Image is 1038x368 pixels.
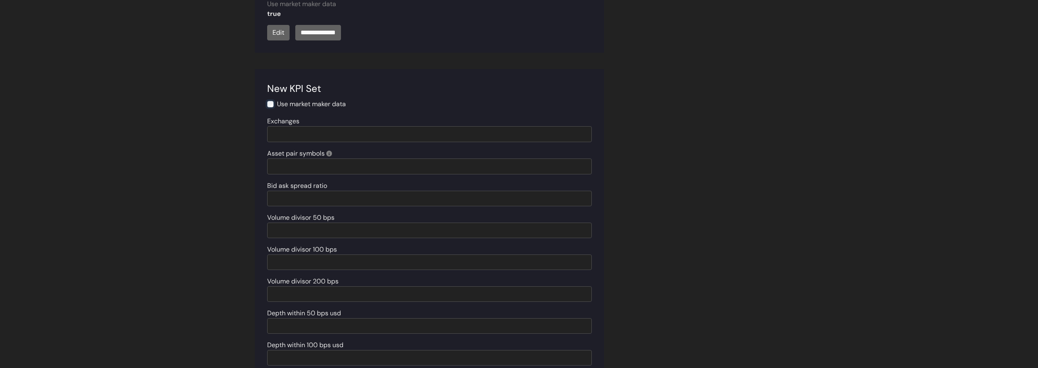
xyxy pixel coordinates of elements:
[267,25,290,40] a: Edit
[267,181,327,191] label: Bid ask spread ratio
[267,308,341,318] label: Depth within 50 bps usd
[277,99,346,109] label: Use market maker data
[267,116,299,126] label: Exchanges
[267,149,332,158] label: Asset pair symbols
[267,81,592,96] div: New KPI Set
[267,9,281,18] strong: true
[267,245,337,254] label: Volume divisor 100 bps
[267,340,343,350] label: Depth within 100 bps usd
[267,213,334,223] label: Volume divisor 50 bps
[267,277,339,286] label: Volume divisor 200 bps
